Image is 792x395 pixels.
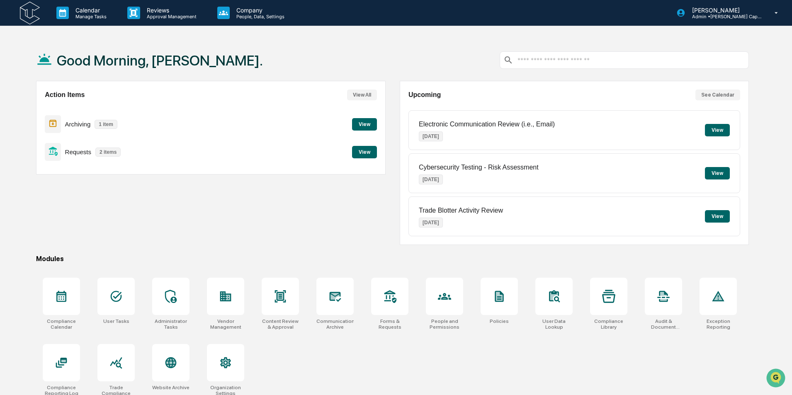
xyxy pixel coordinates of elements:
a: 🗄️Attestations [57,101,106,116]
span: Preclearance [17,104,53,113]
div: Compliance Calendar [43,318,80,330]
p: Archiving [65,121,91,128]
button: View [352,118,377,131]
p: Reviews [140,7,201,14]
h1: Good Morning, [PERSON_NAME]. [57,52,263,69]
button: View [705,124,730,136]
span: Data Lookup [17,120,52,128]
div: 🗄️ [60,105,67,112]
p: Approval Management [140,14,201,19]
img: 1746055101610-c473b297-6a78-478c-a979-82029cc54cd1 [8,63,23,78]
p: [DATE] [419,218,443,228]
a: View [352,148,377,155]
p: 2 items [95,148,121,157]
p: [PERSON_NAME] [685,7,763,14]
button: View All [347,90,377,100]
div: People and Permissions [426,318,463,330]
span: Attestations [68,104,103,113]
div: Modules [36,255,749,263]
div: User Tasks [103,318,129,324]
img: logo [20,2,40,24]
button: See Calendar [695,90,740,100]
div: Exception Reporting [700,318,737,330]
div: 🔎 [8,121,15,128]
p: [DATE] [419,174,443,184]
a: 🖐️Preclearance [5,101,57,116]
div: Start new chat [28,63,136,72]
span: Pylon [83,141,100,147]
p: Requests [65,148,91,155]
h2: Action Items [45,91,85,99]
button: View [705,167,730,179]
div: We're available if you need us! [28,72,105,78]
h2: Upcoming [408,91,441,99]
button: View [352,146,377,158]
div: Forms & Requests [371,318,408,330]
p: Trade Blotter Activity Review [419,207,503,214]
p: Cybersecurity Testing - Risk Assessment [419,164,539,171]
p: [DATE] [419,131,443,141]
div: User Data Lookup [535,318,573,330]
div: Audit & Document Logs [645,318,682,330]
div: 🖐️ [8,105,15,112]
p: Admin • [PERSON_NAME] Capital Management [685,14,763,19]
a: Powered byPylon [58,140,100,147]
p: How can we help? [8,17,151,31]
p: Calendar [69,7,111,14]
button: View [705,210,730,223]
p: Manage Tasks [69,14,111,19]
div: Vendor Management [207,318,244,330]
a: 🔎Data Lookup [5,117,56,132]
a: View [352,120,377,128]
p: People, Data, Settings [230,14,289,19]
p: 1 item [95,120,117,129]
div: Administrator Tasks [152,318,189,330]
div: Communications Archive [316,318,354,330]
div: Compliance Library [590,318,627,330]
p: Electronic Communication Review (i.e., Email) [419,121,555,128]
div: Content Review & Approval [262,318,299,330]
button: Start new chat [141,66,151,76]
div: Policies [490,318,509,324]
p: Company [230,7,289,14]
div: Website Archive [152,385,189,390]
iframe: Open customer support [765,368,788,390]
